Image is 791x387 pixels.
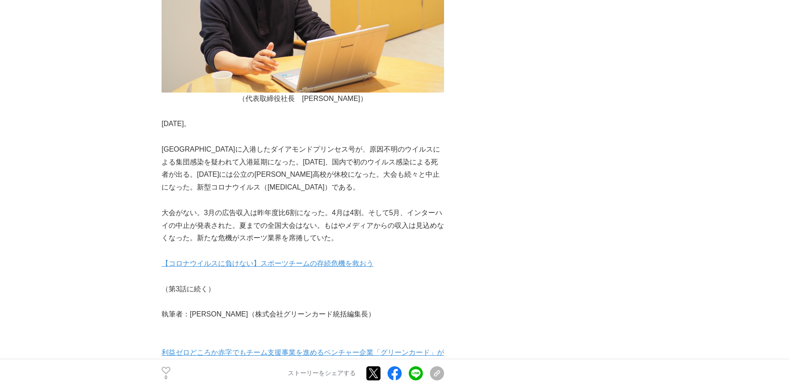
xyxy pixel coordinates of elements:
p: 執筆者：[PERSON_NAME]（株式会社グリーンカード統括編集長） [162,308,444,321]
p: 0 [162,375,170,380]
p: （代表取締役社長 [PERSON_NAME]） [162,93,444,105]
a: 【コロナウイルスに負けない】スポーツチームの存続危機を救おう [162,260,373,267]
p: 大会がない。3月の広告収入は昨年度比6割になった。4月は4割。そして5月、インターハイの中止が発表された。夏までの全国大会はない。もはやメディアからの収入は見込めなくなった。新たな危機がスポーツ... [162,207,444,245]
a: 利益ゼロどころか赤字でもチーム支援事業を進めるベンチャー企業「グリーンカード」が成長し続ける理由～1～ [162,349,444,369]
p: （第3話に続く） [162,283,444,296]
p: ストーリーをシェアする [288,369,356,377]
p: [GEOGRAPHIC_DATA]に入港したダイアモンドプリンセス号が、原因不明のウイルスによる集団感染を疑われて入港延期になった。[DATE]、国内で初のウイルス感染による死者が出る。[DAT... [162,143,444,194]
p: [DATE]。 [162,118,444,130]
